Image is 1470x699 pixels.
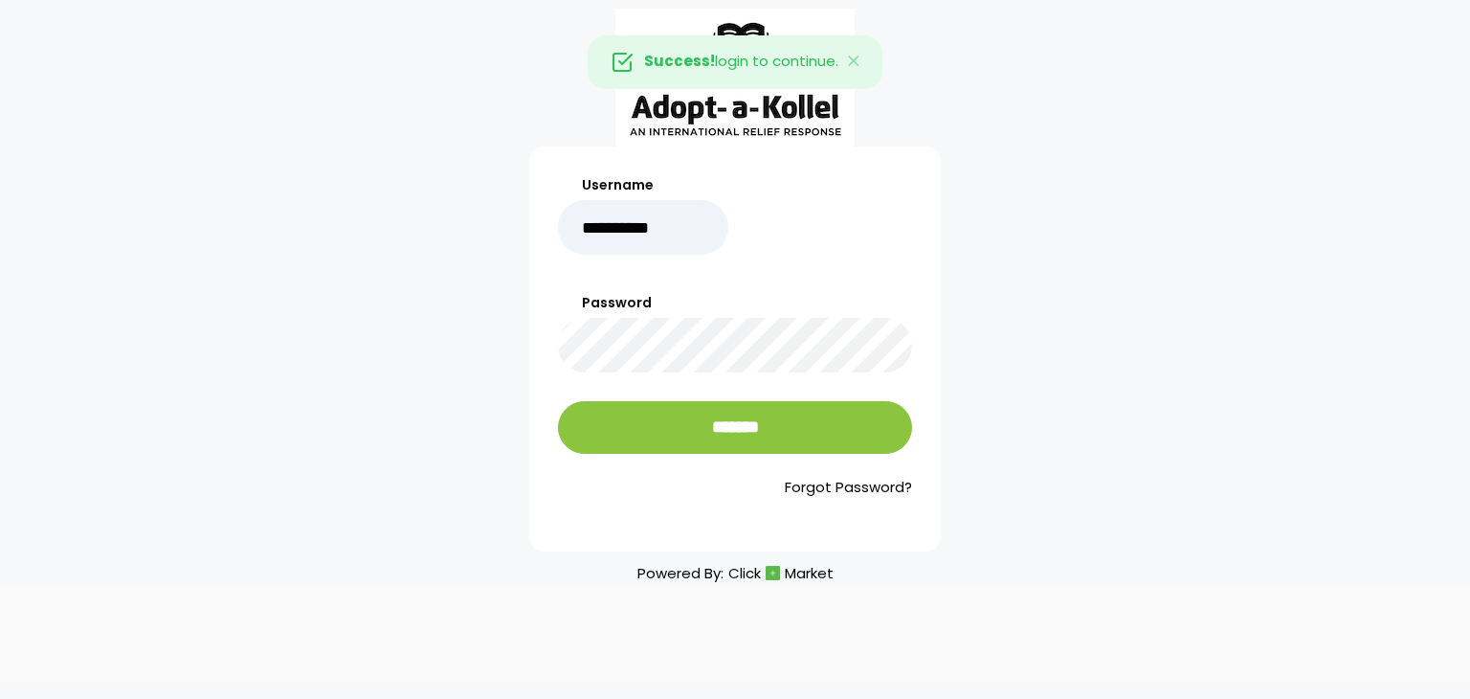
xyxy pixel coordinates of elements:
[615,9,855,147] img: aak_logo_sm.jpeg
[644,51,715,71] strong: Success!
[827,36,882,88] button: Close
[728,560,834,586] a: ClickMarket
[766,566,780,580] img: cm_icon.png
[637,560,834,586] p: Powered By:
[558,293,912,313] label: Password
[558,477,912,499] a: Forgot Password?
[588,35,882,89] div: login to continue.
[558,175,728,195] label: Username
